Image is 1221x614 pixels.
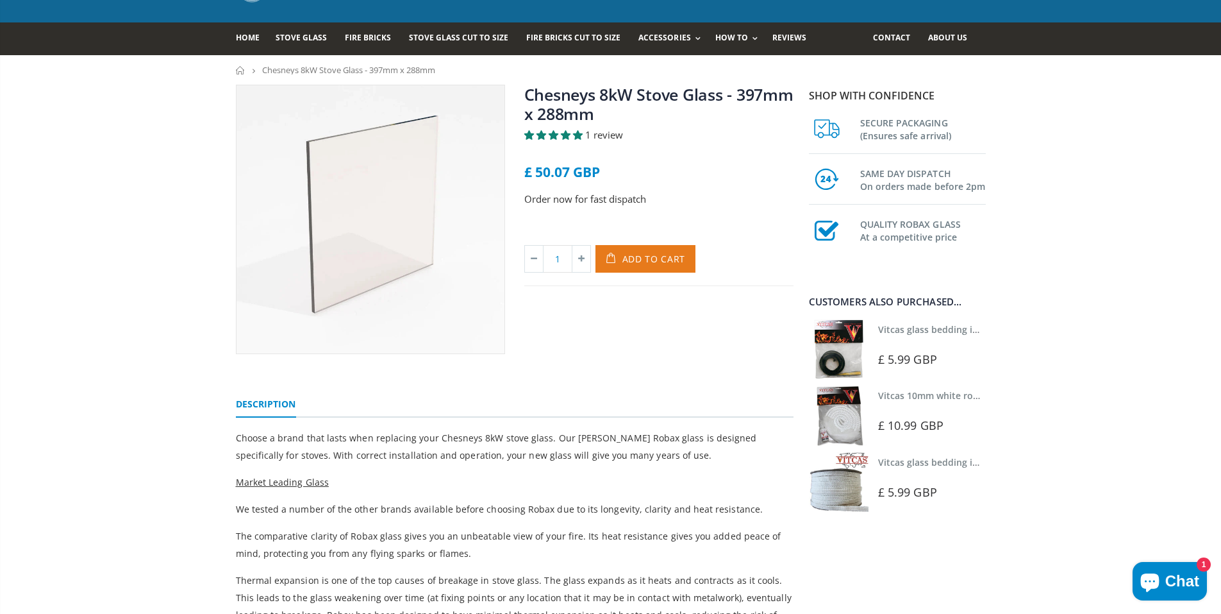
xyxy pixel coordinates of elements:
[715,22,764,55] a: How To
[595,245,696,273] button: Add to Cart
[276,32,327,43] span: Stove Glass
[1129,562,1211,604] inbox-online-store-chat: Shopify online store chat
[928,22,977,55] a: About us
[236,392,296,418] a: Description
[878,352,937,367] span: £ 5.99 GBP
[878,389,1129,402] a: Vitcas 10mm white rope kit - includes rope seal and glue!
[276,22,336,55] a: Stove Glass
[345,22,401,55] a: Fire Bricks
[638,32,690,43] span: Accessories
[236,503,763,515] span: We tested a number of the other brands available before choosing Robax due to its longevity, clar...
[526,22,630,55] a: Fire Bricks Cut To Size
[809,88,986,103] p: Shop with confidence
[526,32,620,43] span: Fire Bricks Cut To Size
[809,320,868,379] img: Vitcas stove glass bedding in tape
[524,192,793,207] p: Order now for fast dispatch
[860,165,986,193] h3: SAME DAY DISPATCH On orders made before 2pm
[809,297,986,307] div: Customers also purchased...
[928,32,967,43] span: About us
[585,128,623,141] span: 1 review
[638,22,706,55] a: Accessories
[873,32,910,43] span: Contact
[262,64,435,76] span: Chesneys 8kW Stove Glass - 397mm x 288mm
[772,22,816,55] a: Reviews
[878,456,1150,468] a: Vitcas glass bedding in tape - 2mm x 15mm x 2 meters (White)
[715,32,748,43] span: How To
[878,323,1117,336] a: Vitcas glass bedding in tape - 2mm x 10mm x 2 meters
[236,476,329,488] span: Market Leading Glass
[860,216,986,244] h3: QUALITY ROBAX GLASS At a competitive price
[236,432,757,461] span: Choose a brand that lasts when replacing your Chesneys 8kW stove glass. Our [PERSON_NAME] Robax g...
[237,85,504,354] img: squarestoveglass_a1d2bbca-3910-4bd8-892a-19ba2850963b_800x_crop_center.webp
[236,32,260,43] span: Home
[622,253,686,265] span: Add to Cart
[809,386,868,445] img: Vitcas white rope, glue and gloves kit 10mm
[236,530,781,559] span: The comparative clarity of Robax glass gives you an unbeatable view of your fire. Its heat resist...
[236,22,269,55] a: Home
[236,66,245,74] a: Home
[809,452,868,512] img: Vitcas stove glass bedding in tape
[409,22,518,55] a: Stove Glass Cut To Size
[409,32,508,43] span: Stove Glass Cut To Size
[345,32,391,43] span: Fire Bricks
[860,114,986,142] h3: SECURE PACKAGING (Ensures safe arrival)
[772,32,806,43] span: Reviews
[878,418,943,433] span: £ 10.99 GBP
[524,83,793,124] a: Chesneys 8kW Stove Glass - 397mm x 288mm
[878,484,937,500] span: £ 5.99 GBP
[524,163,600,181] span: £ 50.07 GBP
[873,22,920,55] a: Contact
[524,128,585,141] span: 5.00 stars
